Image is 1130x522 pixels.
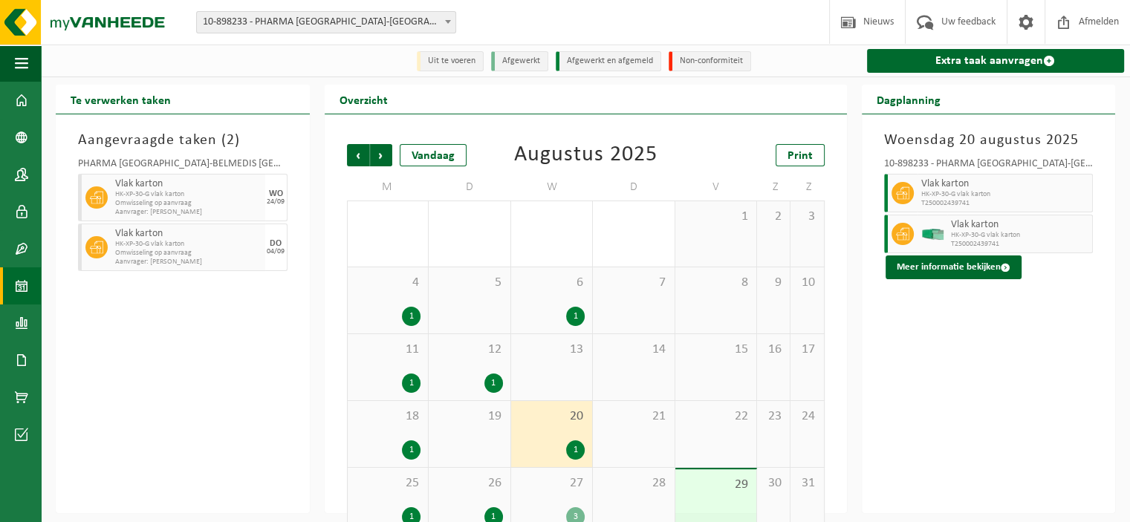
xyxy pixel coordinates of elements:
[519,408,585,425] span: 20
[115,208,262,217] span: Aanvrager: [PERSON_NAME]
[355,408,421,425] span: 18
[757,174,790,200] td: Z
[355,275,421,291] span: 4
[798,342,816,358] span: 17
[683,275,750,291] span: 8
[675,174,758,200] td: V
[227,133,235,148] span: 2
[683,342,750,358] span: 15
[798,475,816,492] span: 31
[683,408,750,425] span: 22
[402,440,420,460] div: 1
[436,408,503,425] span: 19
[951,231,1089,240] span: HK-XP-30-G vlak karton
[270,239,282,248] div: DO
[886,255,1022,279] button: Meer informatie bekijken
[511,174,594,200] td: W
[436,475,503,492] span: 26
[593,174,675,200] td: D
[884,129,1094,151] h3: Woensdag 20 augustus 2025
[798,408,816,425] span: 24
[776,144,825,166] a: Print
[669,51,751,71] li: Non-conformiteit
[417,51,484,71] li: Uit te voeren
[370,144,392,166] span: Volgende
[491,51,548,71] li: Afgewerkt
[788,150,813,162] span: Print
[355,342,421,358] span: 11
[347,174,429,200] td: M
[115,228,262,240] span: Vlak karton
[429,174,511,200] td: D
[402,373,420,393] div: 1
[556,51,661,71] li: Afgewerkt en afgemeld
[267,198,285,206] div: 24/09
[764,209,782,225] span: 2
[197,12,455,33] span: 10-898233 - PHARMA BELGIUM-BELMEDIS GRIMBERGEN - GRIMBERGEN
[267,248,285,255] div: 04/09
[115,240,262,249] span: HK-XP-30-G vlak karton
[115,249,262,258] span: Omwisseling op aanvraag
[862,85,955,114] h2: Dagplanning
[115,178,262,190] span: Vlak karton
[921,178,1089,190] span: Vlak karton
[921,199,1089,208] span: T250002439741
[115,258,262,267] span: Aanvrager: [PERSON_NAME]
[514,144,657,166] div: Augustus 2025
[355,475,421,492] span: 25
[600,342,667,358] span: 14
[402,307,420,326] div: 1
[436,275,503,291] span: 5
[78,129,288,151] h3: Aangevraagde taken ( )
[798,275,816,291] span: 10
[683,477,750,493] span: 29
[764,475,782,492] span: 30
[56,85,186,114] h2: Te verwerken taken
[790,174,824,200] td: Z
[921,229,944,240] img: HK-XP-30-GN-00
[683,209,750,225] span: 1
[798,209,816,225] span: 3
[519,475,585,492] span: 27
[519,275,585,291] span: 6
[600,275,667,291] span: 7
[347,144,369,166] span: Vorige
[400,144,467,166] div: Vandaag
[951,240,1089,249] span: T250002439741
[115,190,262,199] span: HK-XP-30-G vlak karton
[884,159,1094,174] div: 10-898233 - PHARMA [GEOGRAPHIC_DATA]-[GEOGRAPHIC_DATA] [GEOGRAPHIC_DATA] - [GEOGRAPHIC_DATA]
[764,342,782,358] span: 16
[78,159,288,174] div: PHARMA [GEOGRAPHIC_DATA]-BELMEDIS [GEOGRAPHIC_DATA]
[566,307,585,326] div: 1
[600,408,667,425] span: 21
[600,475,667,492] span: 28
[951,219,1089,231] span: Vlak karton
[115,199,262,208] span: Omwisseling op aanvraag
[484,373,503,393] div: 1
[566,440,585,460] div: 1
[325,85,403,114] h2: Overzicht
[921,190,1089,199] span: HK-XP-30-G vlak karton
[764,408,782,425] span: 23
[764,275,782,291] span: 9
[269,189,283,198] div: WO
[196,11,456,33] span: 10-898233 - PHARMA BELGIUM-BELMEDIS GRIMBERGEN - GRIMBERGEN
[519,342,585,358] span: 13
[436,342,503,358] span: 12
[867,49,1125,73] a: Extra taak aanvragen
